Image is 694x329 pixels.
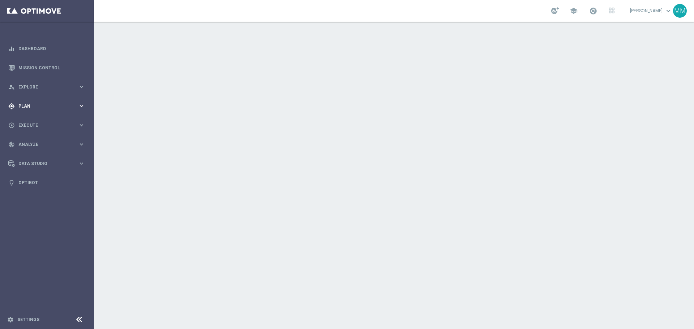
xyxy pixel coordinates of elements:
[18,173,85,192] a: Optibot
[8,46,85,52] button: equalizer Dashboard
[18,142,78,147] span: Analyze
[78,141,85,148] i: keyboard_arrow_right
[18,85,78,89] span: Explore
[8,160,78,167] div: Data Studio
[8,84,78,90] div: Explore
[8,65,85,71] button: Mission Control
[8,122,85,128] button: play_circle_outline Execute keyboard_arrow_right
[78,160,85,167] i: keyboard_arrow_right
[18,58,85,77] a: Mission Control
[8,122,15,129] i: play_circle_outline
[8,173,85,192] div: Optibot
[8,46,15,52] i: equalizer
[78,103,85,109] i: keyboard_arrow_right
[629,5,673,16] a: [PERSON_NAME]keyboard_arrow_down
[8,84,15,90] i: person_search
[673,4,687,18] div: MM
[8,141,15,148] i: track_changes
[8,103,15,109] i: gps_fixed
[8,58,85,77] div: Mission Control
[8,179,15,186] i: lightbulb
[17,317,39,322] a: Settings
[8,122,78,129] div: Execute
[8,142,85,147] button: track_changes Analyze keyboard_arrow_right
[18,39,85,58] a: Dashboard
[18,123,78,127] span: Execute
[18,161,78,166] span: Data Studio
[570,7,578,15] span: school
[8,103,78,109] div: Plan
[8,39,85,58] div: Dashboard
[8,84,85,90] button: person_search Explore keyboard_arrow_right
[7,316,14,323] i: settings
[8,103,85,109] button: gps_fixed Plan keyboard_arrow_right
[18,104,78,108] span: Plan
[8,141,78,148] div: Analyze
[8,180,85,186] button: lightbulb Optibot
[664,7,672,15] span: keyboard_arrow_down
[8,161,85,166] button: Data Studio keyboard_arrow_right
[78,83,85,90] i: keyboard_arrow_right
[78,122,85,129] i: keyboard_arrow_right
